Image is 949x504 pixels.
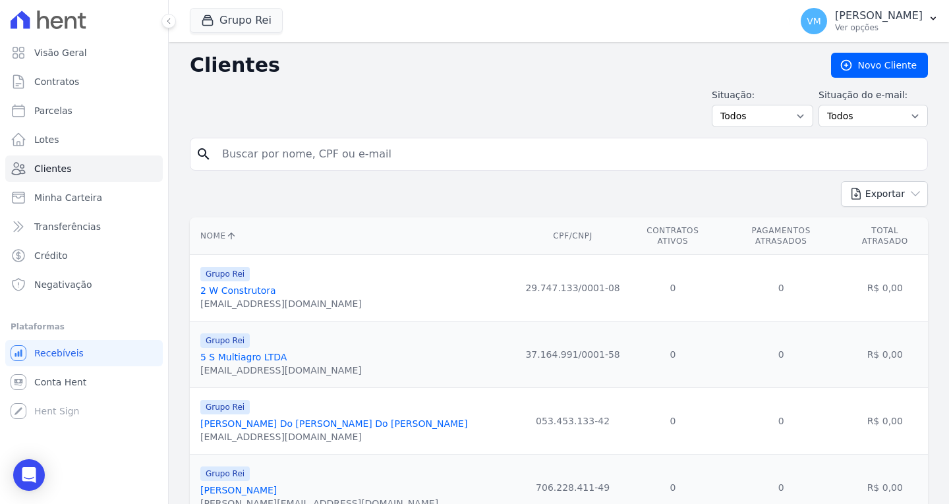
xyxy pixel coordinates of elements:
[5,98,163,124] a: Parcelas
[842,217,928,255] th: Total Atrasado
[190,8,283,33] button: Grupo Rei
[200,466,250,481] span: Grupo Rei
[214,141,922,167] input: Buscar por nome, CPF ou e-mail
[34,162,71,175] span: Clientes
[625,322,720,388] td: 0
[831,53,928,78] a: Novo Cliente
[34,376,86,389] span: Conta Hent
[841,181,928,207] button: Exportar
[200,297,362,310] div: [EMAIL_ADDRESS][DOMAIN_NAME]
[842,255,928,322] td: R$ 0,00
[34,191,102,204] span: Minha Carteira
[712,88,813,102] label: Situação:
[200,352,287,362] a: 5 S Multiagro LTDA
[720,217,842,255] th: Pagamentos Atrasados
[5,340,163,366] a: Recebíveis
[5,155,163,182] a: Clientes
[5,126,163,153] a: Lotes
[625,255,720,322] td: 0
[5,271,163,298] a: Negativação
[835,22,923,33] p: Ver opções
[5,213,163,240] a: Transferências
[190,217,520,255] th: Nome
[835,9,923,22] p: [PERSON_NAME]
[196,146,212,162] i: search
[200,267,250,281] span: Grupo Rei
[520,217,625,255] th: CPF/CNPJ
[200,418,467,429] a: [PERSON_NAME] Do [PERSON_NAME] Do [PERSON_NAME]
[34,220,101,233] span: Transferências
[34,347,84,360] span: Recebíveis
[520,255,625,322] td: 29.747.133/0001-08
[11,319,158,335] div: Plataformas
[720,322,842,388] td: 0
[200,364,362,377] div: [EMAIL_ADDRESS][DOMAIN_NAME]
[200,430,467,443] div: [EMAIL_ADDRESS][DOMAIN_NAME]
[720,255,842,322] td: 0
[5,369,163,395] a: Conta Hent
[200,400,250,414] span: Grupo Rei
[720,388,842,455] td: 0
[520,388,625,455] td: 053.453.133-42
[200,333,250,348] span: Grupo Rei
[13,459,45,491] div: Open Intercom Messenger
[819,88,928,102] label: Situação do e-mail:
[190,53,810,77] h2: Clientes
[842,388,928,455] td: R$ 0,00
[625,217,720,255] th: Contratos Ativos
[807,16,821,26] span: VM
[625,388,720,455] td: 0
[34,75,79,88] span: Contratos
[200,285,276,296] a: 2 W Construtora
[34,104,72,117] span: Parcelas
[200,485,277,495] a: [PERSON_NAME]
[790,3,949,40] button: VM [PERSON_NAME] Ver opções
[5,40,163,66] a: Visão Geral
[5,184,163,211] a: Minha Carteira
[520,322,625,388] td: 37.164.991/0001-58
[842,322,928,388] td: R$ 0,00
[5,69,163,95] a: Contratos
[34,133,59,146] span: Lotes
[34,249,68,262] span: Crédito
[34,46,87,59] span: Visão Geral
[5,242,163,269] a: Crédito
[34,278,92,291] span: Negativação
